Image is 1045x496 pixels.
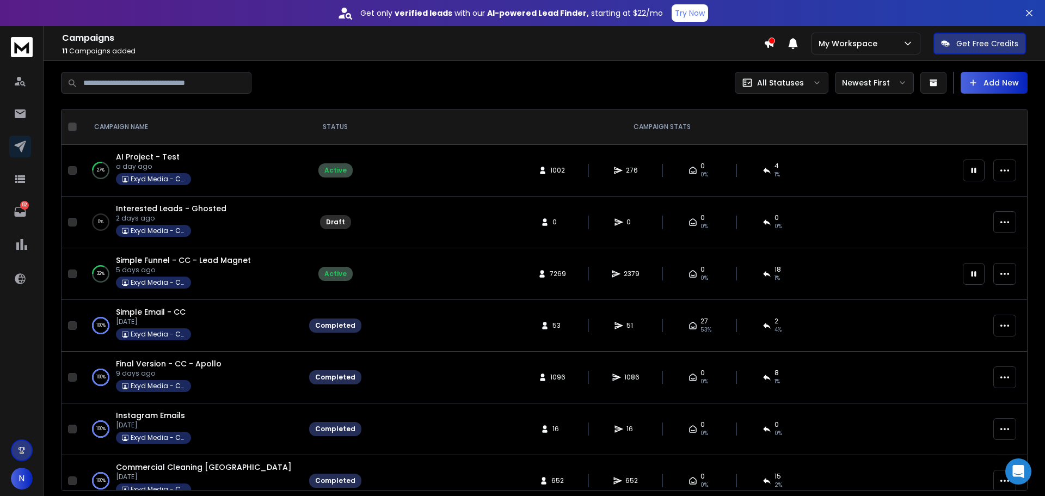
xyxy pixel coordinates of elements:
p: Exyd Media - Commercial Cleaning [131,485,185,494]
p: All Statuses [757,77,804,88]
p: 2 days ago [116,214,226,223]
p: Try Now [675,8,705,19]
span: 53 [552,321,563,330]
p: Campaigns added [62,47,764,56]
span: 652 [551,476,564,485]
strong: AI-powered Lead Finder, [487,8,589,19]
p: 52 [20,201,29,210]
p: [DATE] [116,421,191,430]
span: 0 [700,265,705,274]
span: 53 % [700,326,711,334]
a: 52 [9,201,31,223]
button: Get Free Credits [933,33,1026,54]
span: 15 [774,472,781,481]
td: 27%AI Project - Testa day agoExyd Media - Commercial Cleaning [81,145,303,197]
span: 1 % [774,274,780,283]
div: Completed [315,321,355,330]
p: a day ago [116,162,191,171]
span: 276 [626,166,638,175]
span: 1 % [774,377,780,386]
p: 100 % [96,475,106,486]
p: 27 % [97,165,104,176]
div: Active [324,166,347,175]
p: 9 days ago [116,369,222,378]
button: N [11,468,33,489]
p: 32 % [97,268,104,279]
span: 0% [700,222,708,231]
p: Exyd Media - Commercial Cleaning [131,382,185,390]
div: Completed [315,425,355,433]
span: 0 [700,213,705,222]
span: 2379 [624,270,640,278]
span: 0% [700,429,708,438]
span: 2 % [774,481,782,489]
div: Open Intercom Messenger [1005,458,1031,485]
span: Simple Email - CC [116,307,186,317]
span: 11 [62,46,67,56]
p: Exyd Media - Commercial Cleaning [131,330,185,339]
span: 0 [774,420,779,429]
span: 0 [774,213,779,222]
td: 100%Instagram Emails[DATE]Exyd Media - Commercial Cleaning [81,403,303,455]
p: Get only with our starting at $22/mo [360,8,663,19]
span: 2 [774,317,778,326]
span: 4 % [774,326,782,334]
p: 5 days ago [116,266,251,274]
span: 0 % [774,429,782,438]
strong: verified leads [395,8,452,19]
h1: Campaigns [62,32,764,45]
p: Exyd Media - Commercial Cleaning [131,433,185,442]
span: 0 [700,420,705,429]
th: STATUS [303,109,368,145]
td: 0%Interested Leads - Ghosted2 days agoExyd Media - Commercial Cleaning [81,197,303,248]
img: logo [11,37,33,57]
p: Exyd Media - Commercial Cleaning [131,175,185,183]
span: 0 [552,218,563,226]
span: 51 [626,321,637,330]
p: [DATE] [116,317,191,326]
td: 100%Simple Email - CC[DATE]Exyd Media - Commercial Cleaning [81,300,303,352]
p: 100 % [96,320,106,331]
div: Completed [315,476,355,485]
button: Add New [961,72,1028,94]
p: [DATE] [116,473,292,481]
span: 1096 [550,373,565,382]
span: 0% [774,222,782,231]
a: AI Project - Test [116,151,180,162]
button: Newest First [835,72,914,94]
span: 27 [700,317,708,326]
button: Try Now [672,4,708,22]
th: CAMPAIGN NAME [81,109,303,145]
span: 0% [700,377,708,386]
p: Exyd Media - Commercial Cleaning [131,278,185,287]
p: My Workspace [819,38,882,49]
p: 100 % [96,424,106,434]
span: 0 [700,472,705,481]
a: Commercial Cleaning [GEOGRAPHIC_DATA] [116,462,292,473]
span: 0% [700,274,708,283]
p: Exyd Media - Commercial Cleaning [131,226,185,235]
span: 1086 [624,373,640,382]
a: Instagram Emails [116,410,185,421]
a: Simple Funnel - CC - Lead Magnet [116,255,251,266]
div: Draft [326,218,345,226]
span: 0% [700,481,708,489]
span: 4 [774,162,779,170]
div: Completed [315,373,355,382]
span: 16 [552,425,563,433]
p: 100 % [96,372,106,383]
span: 8 [774,369,779,377]
a: Interested Leads - Ghosted [116,203,226,214]
td: 100%Final Version - CC - Apollo9 days agoExyd Media - Commercial Cleaning [81,352,303,403]
span: 0 [700,369,705,377]
a: Final Version - CC - Apollo [116,358,222,369]
span: 7269 [550,270,566,278]
span: 652 [625,476,638,485]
